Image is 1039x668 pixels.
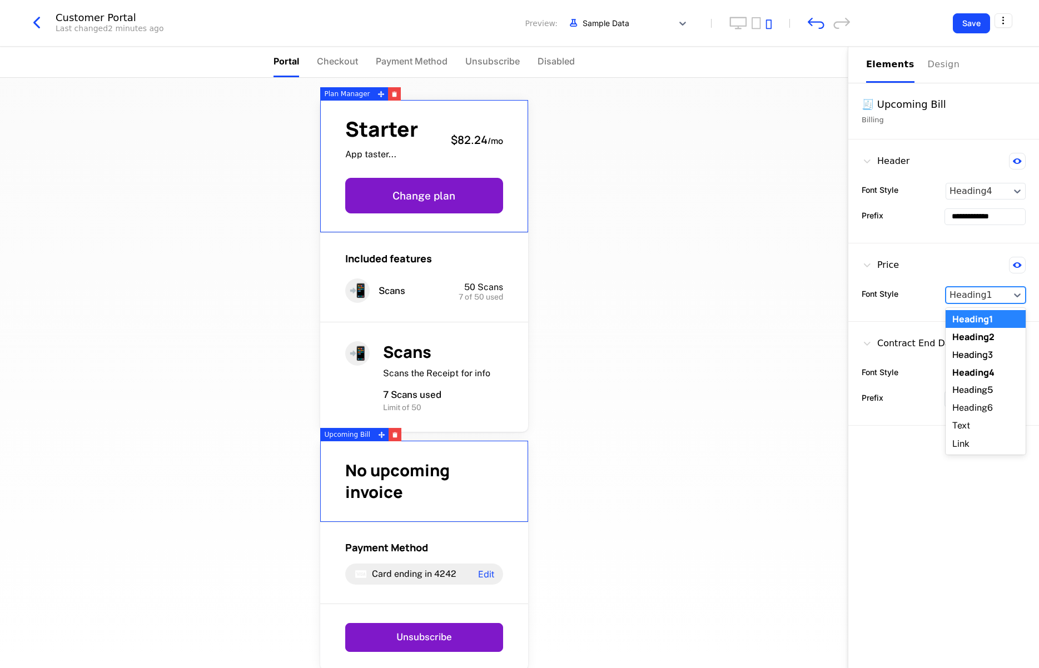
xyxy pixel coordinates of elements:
[434,569,456,579] span: 4242
[345,148,418,161] span: App taster...
[379,285,405,297] span: Scans
[383,403,421,412] span: Limit of 50
[946,381,1026,399] div: Heading5
[320,87,375,101] div: Plan Manager
[808,17,824,29] div: undo
[345,541,428,554] span: Payment Method
[946,310,1026,328] div: Heading1
[488,135,503,147] sub: / mo
[866,47,1021,83] div: Choose Sub Page
[345,623,503,652] button: Unsubscribe
[383,389,441,400] span: 7 Scans used
[729,17,747,29] button: desktop
[320,428,375,441] div: Upcoming Bill
[946,363,1026,381] div: Heading4
[752,17,761,29] button: tablet
[376,54,448,68] span: Payment Method
[953,13,990,33] button: Save
[946,435,1026,452] div: Link
[478,570,494,579] span: Edit
[345,119,418,139] span: Starter
[862,97,1026,112] div: 🧾 Upcoming Bill
[862,114,1026,126] div: Billing
[862,392,883,403] label: Prefix
[56,23,164,34] div: Last changed 2 minutes ago
[946,328,1026,346] div: Heading2
[862,366,898,378] label: Font Style
[946,417,1026,435] div: Text
[862,153,909,170] div: Header
[862,210,883,221] label: Prefix
[765,19,772,29] button: mobile
[56,13,164,23] div: Customer Portal
[525,18,558,29] span: Preview:
[833,17,850,29] div: redo
[946,399,1026,417] div: Heading6
[383,341,431,363] span: Scans
[345,341,370,366] span: 📲
[465,54,520,68] span: Unsubscribe
[345,278,370,303] span: 📲
[995,13,1012,28] button: Select action
[383,368,490,378] span: Scans the Receipt for info
[862,257,899,273] div: Price
[464,282,503,292] span: 50 Scans
[946,346,1026,363] div: Heading3
[862,184,898,196] label: Font Style
[451,132,488,147] span: $82.24
[354,567,367,581] i: visa
[862,288,898,300] label: Font Style
[274,54,299,68] span: Portal
[372,569,432,579] span: Card ending in
[862,335,960,352] div: Contract End Date
[928,58,963,71] div: Design
[459,293,503,301] span: 7 of 50 used
[345,178,503,213] button: Change plan
[317,54,358,68] span: Checkout
[345,252,432,265] span: Included features
[345,459,450,503] span: No upcoming invoice
[866,58,914,71] div: Elements
[538,54,575,68] span: Disabled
